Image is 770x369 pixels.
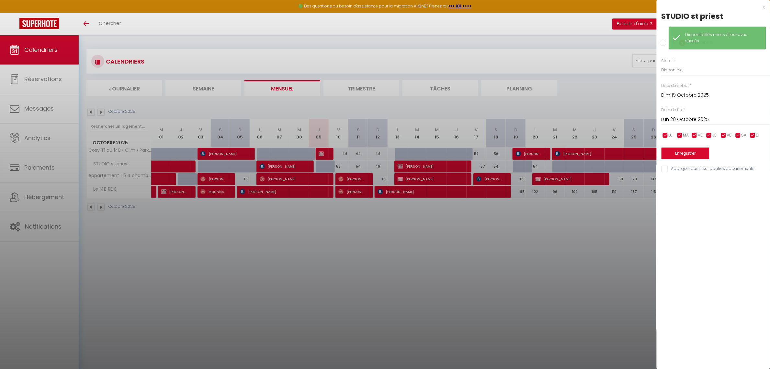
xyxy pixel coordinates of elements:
[698,132,703,138] span: ME
[662,107,682,113] label: Date de fin
[666,40,676,47] label: Prix
[685,32,759,44] div: Disponibilités mises à jour avec succès
[756,132,760,138] span: DI
[727,132,731,138] span: VE
[657,3,765,11] div: x
[683,132,689,138] span: MA
[662,58,673,64] label: Statut
[662,11,765,21] div: STUDIO st priest
[712,132,717,138] span: JE
[669,132,673,138] span: LU
[662,148,709,159] button: Enregistrer
[662,83,689,89] label: Date de début
[742,132,747,138] span: SA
